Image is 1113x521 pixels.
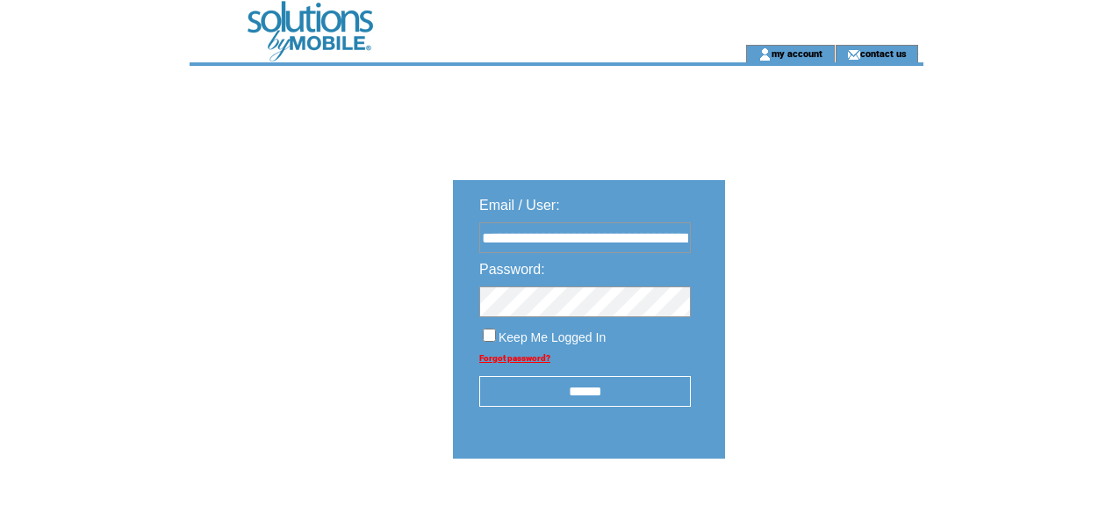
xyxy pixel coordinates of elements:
[772,47,822,59] a: my account
[479,198,560,213] span: Email / User:
[479,353,550,363] a: Forgot password?
[758,47,772,62] img: account_icon.gif;jsessionid=58711AEEA5D26EA539CD1B33E060FAF8
[479,262,545,277] span: Password:
[499,330,606,344] span: Keep Me Logged In
[860,47,907,59] a: contact us
[847,47,860,62] img: contact_us_icon.gif;jsessionid=58711AEEA5D26EA539CD1B33E060FAF8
